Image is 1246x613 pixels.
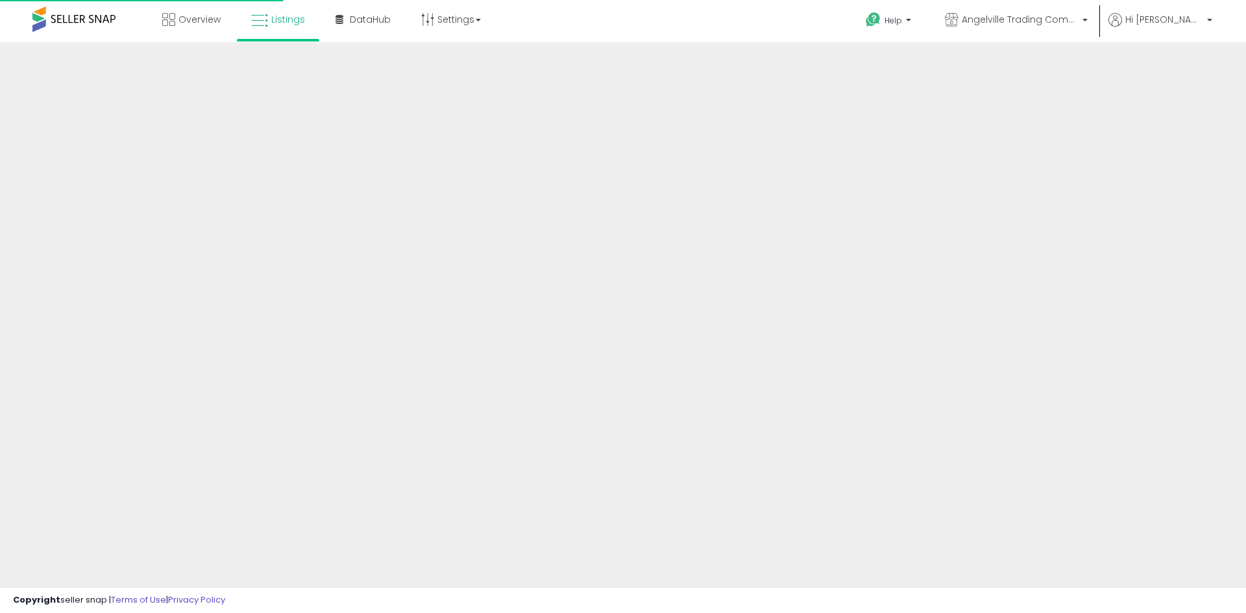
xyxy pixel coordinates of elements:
span: Hi [PERSON_NAME] [1125,13,1203,26]
span: DataHub [350,13,391,26]
i: Get Help [865,12,881,28]
span: Overview [178,13,221,26]
a: Help [855,2,924,42]
a: Hi [PERSON_NAME] [1108,13,1212,42]
span: Help [885,15,902,26]
span: Listings [271,13,305,26]
span: Angelville Trading Company [962,13,1079,26]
